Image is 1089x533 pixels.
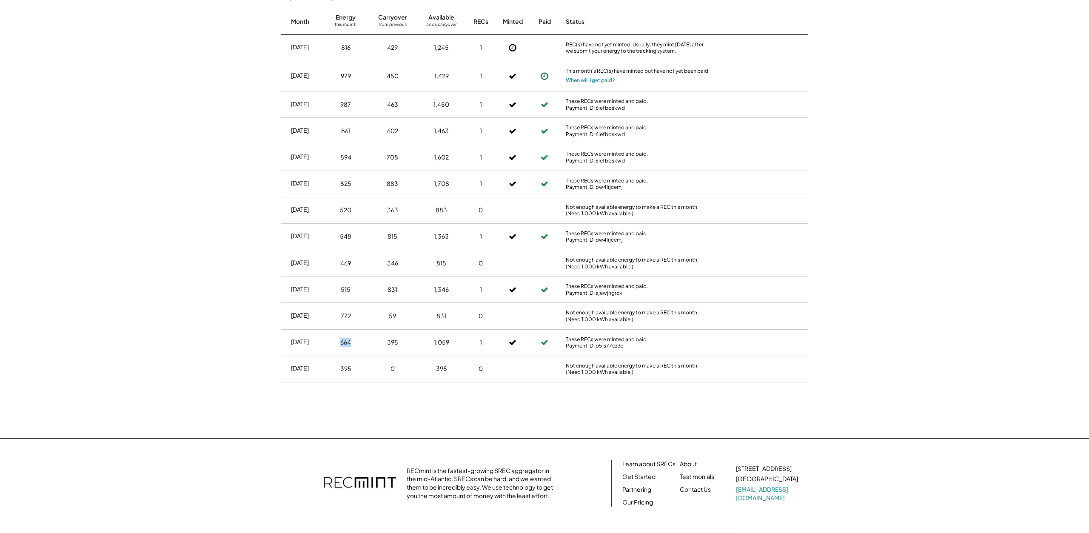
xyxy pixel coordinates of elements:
div: [GEOGRAPHIC_DATA] [736,475,798,483]
div: 463 [387,100,398,109]
div: 1 [480,100,482,109]
div: this month [335,22,356,30]
div: 979 [341,72,351,80]
div: Status [566,17,710,26]
div: 1 [480,285,482,294]
a: Contact Us [680,485,711,494]
div: 1,463 [434,127,449,135]
div: These RECs were minted and paid. Payment ID: pw4lrjcemj [566,230,710,243]
div: Not enough available energy to make a REC this month. (Need 1,000 kWh available.) [566,362,710,376]
div: Not enough available energy to make a REC this month. (Need 1,000 kWh available.) [566,204,710,217]
div: 1,346 [434,285,449,294]
div: [DATE] [291,338,309,346]
div: 816 [341,43,351,52]
div: 883 [387,180,398,188]
div: 1,429 [434,72,449,80]
div: 1 [480,127,482,135]
div: REC(s) have not yet minted. Usually, they mint [DATE] after we submit your energy to the tracking... [566,41,710,54]
div: 987 [340,100,351,109]
div: 395 [436,365,447,373]
div: [DATE] [291,179,309,188]
div: RECmint is the fastest-growing SREC aggregator in the mid-Atlantic. SRECs can be hard, and we wan... [407,467,558,500]
div: 0 [479,206,483,214]
div: These RECs were minted and paid. Payment ID: ajewjhgrck [566,283,710,296]
div: 831 [436,312,446,320]
div: 469 [340,259,351,268]
div: 1 [480,338,482,347]
div: [DATE] [291,71,309,80]
div: 831 [388,285,397,294]
div: 450 [387,72,399,80]
div: 0 [479,365,483,373]
div: Available [428,13,454,22]
div: Carryover [378,13,407,22]
div: [DATE] [291,232,309,240]
div: 515 [341,285,351,294]
div: 548 [340,232,351,241]
div: [DATE] [291,153,309,161]
a: Learn about SRECs [622,460,676,468]
div: 815 [388,232,397,241]
a: Get Started [622,473,656,481]
button: Not Yet Minted [506,41,519,54]
a: Testimonials [680,473,714,481]
div: [DATE] [291,126,309,135]
div: 363 [387,206,398,214]
div: 1 [480,232,482,241]
div: 395 [387,338,398,347]
button: Payment approved, but not yet initiated. [538,70,551,83]
div: These RECs were minted and paid. Payment ID: 6iefboskwd [566,98,710,111]
div: Not enough available energy to make a REC this month. (Need 1,000 kWh available.) [566,257,710,270]
div: [STREET_ADDRESS] [736,465,792,473]
div: 1 [480,180,482,188]
div: 1,708 [434,180,449,188]
div: 708 [387,153,398,162]
div: Not enough available energy to make a REC this month. (Need 1,000 kWh available.) [566,309,710,322]
div: adds carryover [426,22,456,30]
div: 1 [480,153,482,162]
div: 815 [436,259,446,268]
div: [DATE] [291,285,309,294]
div: 395 [340,365,351,373]
div: This month's REC(s) have minted but have not yet been paid. [566,68,710,76]
div: These RECs were minted and paid. Payment ID: 6iefboskwd [566,151,710,164]
div: RECs [473,17,488,26]
div: These RECs were minted and paid. Payment ID: p51s77ez3o [566,336,710,349]
div: Month [291,17,309,26]
div: 0 [479,312,483,320]
div: 772 [341,312,351,320]
div: Energy [336,13,356,22]
button: When will I get paid? [566,76,615,85]
div: 1 [480,43,482,52]
div: 664 [340,338,351,347]
div: [DATE] [291,43,309,51]
div: 1,059 [434,338,449,347]
div: Paid [539,17,551,26]
div: 861 [341,127,351,135]
div: 894 [340,153,351,162]
div: [DATE] [291,205,309,214]
div: These RECs were minted and paid. Payment ID: pw4lrjcemj [566,177,710,191]
div: 346 [387,259,398,268]
div: Minted [503,17,523,26]
div: 429 [387,43,398,52]
div: 0 [391,365,395,373]
img: recmint-logotype%403x.png [324,468,396,498]
a: Partnering [622,485,651,494]
div: from previous [379,22,407,30]
div: 602 [387,127,398,135]
div: [DATE] [291,259,309,267]
div: 59 [389,312,396,320]
div: 520 [340,206,351,214]
div: These RECs were minted and paid. Payment ID: 6iefboskwd [566,124,710,137]
div: 825 [340,180,351,188]
div: [DATE] [291,100,309,108]
div: [DATE] [291,364,309,373]
div: 1,450 [433,100,449,109]
div: 1,363 [434,232,449,241]
div: 1,245 [434,43,449,52]
div: [DATE] [291,311,309,320]
a: About [680,460,697,468]
div: 1 [480,72,482,80]
div: 0 [479,259,483,268]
